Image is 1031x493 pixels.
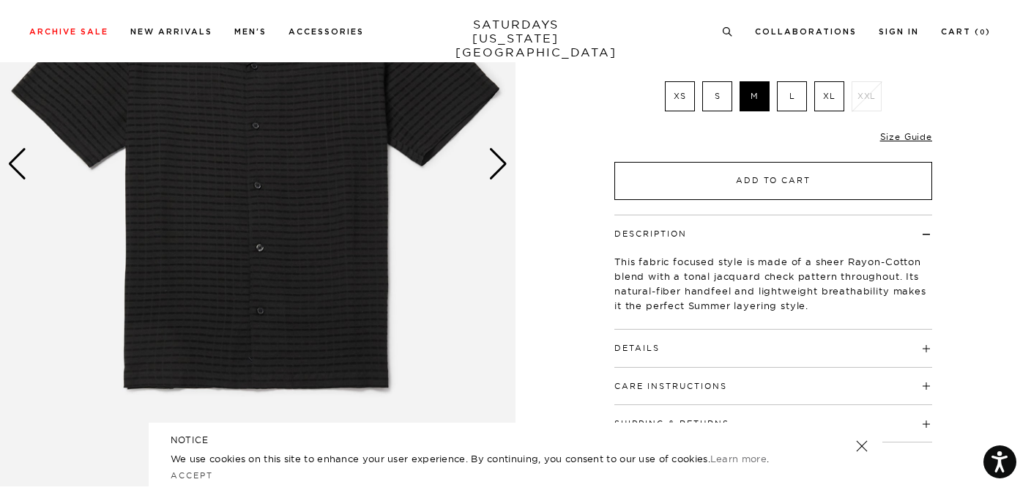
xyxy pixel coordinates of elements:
a: Accept [171,470,213,481]
button: Description [614,230,687,238]
a: Archive Sale [29,28,108,36]
label: M [740,81,770,111]
div: Previous slide [7,148,27,180]
small: 0 [980,29,986,36]
a: Size Guide [880,131,932,142]
a: Men's [234,28,267,36]
h5: NOTICE [171,434,860,447]
label: XS [665,81,695,111]
p: This fabric focused style is made of a sheer Rayon-Cotton blend with a tonal jacquard check patte... [614,254,932,313]
a: Cart (0) [941,28,991,36]
label: XL [814,81,844,111]
a: New Arrivals [130,28,212,36]
button: Add to Cart [614,162,932,200]
a: Sign In [879,28,919,36]
button: Care Instructions [614,382,727,390]
p: We use cookies on this site to enhance your user experience. By continuing, you consent to our us... [171,451,808,466]
a: Collaborations [755,28,857,36]
label: S [702,81,732,111]
a: Accessories [289,28,364,36]
button: Shipping & Returns [614,420,729,428]
button: Details [614,344,660,352]
label: L [777,81,807,111]
a: Learn more [710,453,767,464]
a: SATURDAYS[US_STATE][GEOGRAPHIC_DATA] [455,18,576,59]
div: Next slide [488,148,508,180]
